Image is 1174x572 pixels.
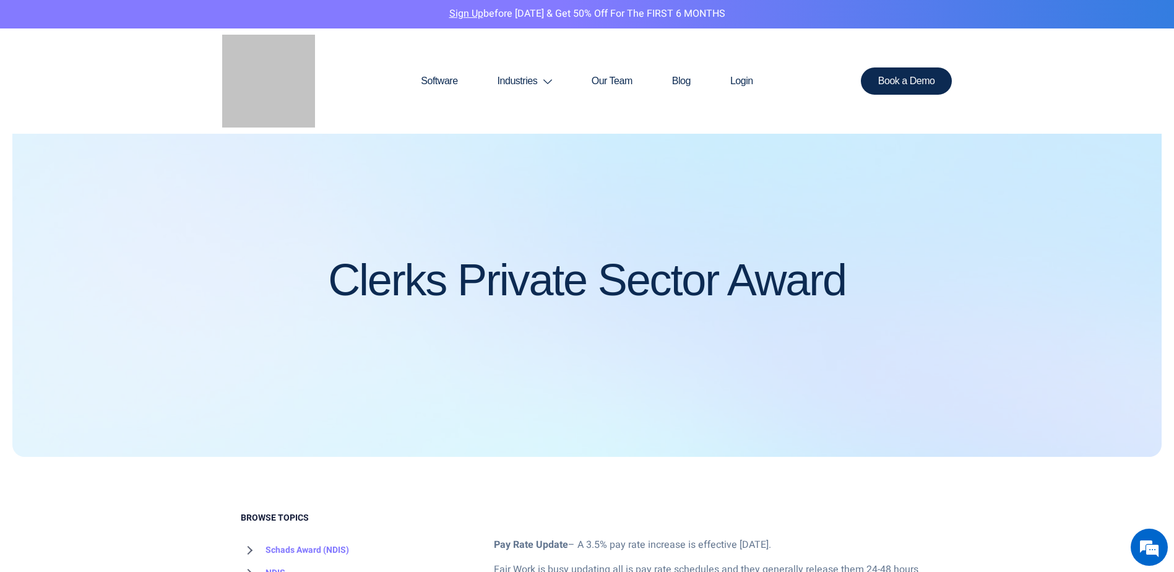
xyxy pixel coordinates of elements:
[494,537,934,553] p: – A 3.5% pay rate increase is effective [DATE].
[449,6,483,21] a: Sign Up
[478,51,572,111] a: Industries
[241,539,349,562] a: Schads Award (NDIS)
[878,76,935,86] span: Book a Demo
[328,256,846,305] h1: Clerks Private Sector Award
[494,537,568,552] strong: Pay Rate Update
[710,51,773,111] a: Login
[401,51,477,111] a: Software
[572,51,652,111] a: Our Team
[652,51,710,111] a: Blog
[861,67,952,95] a: Book a Demo
[9,6,1165,22] p: before [DATE] & Get 50% Off for the FIRST 6 MONTHS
